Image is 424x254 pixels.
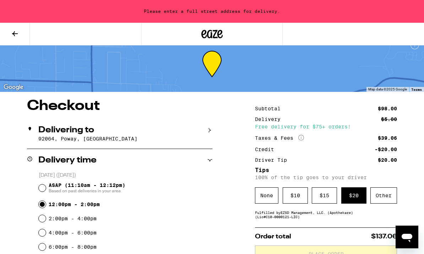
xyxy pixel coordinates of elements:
[396,226,418,248] iframe: Button to launch messaging window, conversation in progress
[39,172,212,179] p: [DATE] ([DATE])
[381,117,397,122] div: $5.00
[255,106,286,111] div: Subtotal
[49,201,100,207] label: 12:00pm - 2:00pm
[411,87,422,92] a: Terms
[255,124,397,129] div: Free delivery for $75+ orders!
[255,210,397,219] div: Fulfilled by EZSD Management, LLC. (Apothekare) (Lic# C10-0000121-LIC )
[49,244,97,250] label: 6:00pm - 8:00pm
[2,83,25,92] a: Open this area in Google Maps (opens a new window)
[255,167,397,173] h5: Tips
[312,187,337,204] div: $ 15
[255,187,278,204] div: None
[370,187,397,204] div: Other
[378,106,397,111] div: $98.00
[38,126,94,134] h2: Delivering to
[49,182,125,194] span: ASAP (11:10am - 12:12pm)
[255,233,291,240] span: Order total
[283,187,308,204] div: $ 10
[368,87,407,91] span: Map data ©2025 Google
[371,233,397,240] span: $137.06
[255,175,397,180] p: 100% of the tip goes to your driver
[341,187,366,204] div: $ 20
[38,156,97,165] h2: Delivery time
[255,117,286,122] div: Delivery
[49,230,97,236] label: 4:00pm - 6:00pm
[2,83,25,92] img: Google
[255,147,279,152] div: Credit
[27,99,212,113] h1: Checkout
[378,158,397,162] div: $20.00
[49,216,97,221] label: 2:00pm - 4:00pm
[255,158,292,162] div: Driver Tip
[38,136,212,142] p: 92064, Poway, [GEOGRAPHIC_DATA]
[378,136,397,140] div: $39.06
[375,147,397,152] div: -$20.00
[255,135,304,141] div: Taxes & Fees
[49,188,125,194] span: Based on past deliveries in your area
